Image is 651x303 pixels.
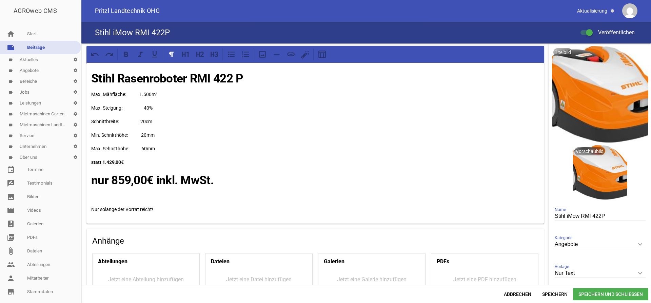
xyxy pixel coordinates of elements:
i: image [7,193,15,201]
i: picture_as_pdf [7,233,15,242]
i: people [7,261,15,269]
i: settings [70,87,81,98]
h4: Abteilungen [98,256,127,267]
div: Jetzt eine Galerie hinzufügen [318,270,425,289]
i: photo_album [7,220,15,228]
i: settings [70,119,81,130]
i: settings [70,152,81,163]
strong: nur 859,00€ inkl. MwSt. [91,173,214,187]
h4: Dateien [211,256,230,267]
span: Speichern und Schließen [573,288,648,300]
i: keyboard_arrow_down [635,239,646,250]
h4: Stihl iMow RMI 422P [95,27,170,38]
i: home [7,30,15,38]
span: Veröffentlichen [590,29,635,36]
i: label [8,58,13,62]
div: Jetzt eine PDF hinzufügen [431,270,538,289]
p: Nur solange der Vorrat reicht! [91,205,539,213]
i: person [7,274,15,282]
i: settings [70,98,81,109]
strong: statt 1.429,00€ [91,159,124,165]
i: label [8,79,13,84]
i: settings [70,65,81,76]
i: label [8,112,13,116]
i: movie [7,206,15,214]
i: label [8,69,13,73]
p: Schnittbreite: 20cm [91,117,539,126]
span: Pritzl Landtechnik OHG [95,8,160,14]
i: rate_review [7,179,15,187]
span: Abbrechen [498,288,537,300]
p: Max. Steigung: 40% [91,104,539,112]
span: Speichern [537,288,573,300]
i: keyboard_arrow_down [635,268,646,279]
i: settings [70,109,81,119]
p: Max. Mähfläche: 1.500m² [91,90,539,98]
i: store_mall_directory [7,288,15,296]
strong: Stihl Rasenroboter RMI 422 P [91,72,243,86]
i: note [7,43,15,52]
i: settings [70,141,81,152]
h4: Galerien [324,256,344,267]
i: label [8,90,13,95]
div: Titelbild [553,48,572,56]
div: Jetzt eine Datei hinzufügen [205,270,312,289]
h4: Anhänge [92,235,538,246]
div: Vorschaubild [574,147,605,155]
i: event [7,166,15,174]
i: settings [70,76,81,87]
i: attach_file [7,247,15,255]
i: label [8,155,13,160]
i: label [8,145,13,149]
p: Max. Schnitthöhe: 60mm [91,145,539,153]
i: label [8,134,13,138]
i: settings [70,54,81,65]
i: settings [70,130,81,141]
i: label [8,123,13,127]
h4: PDFs [437,256,449,267]
i: label [8,101,13,106]
div: Jetzt eine Abteilung hinzufügen [93,270,199,289]
p: Min. Schnitthöhe: 20mm [91,131,539,139]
